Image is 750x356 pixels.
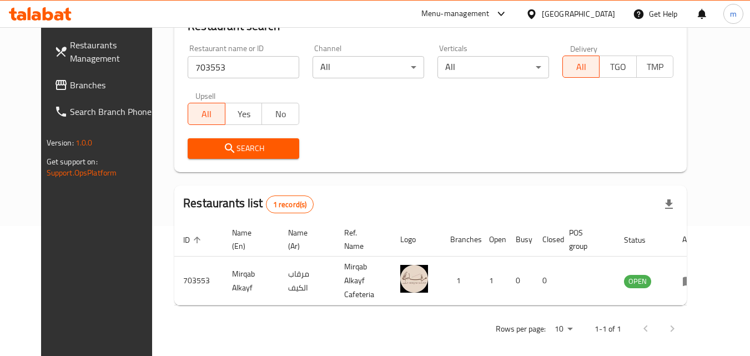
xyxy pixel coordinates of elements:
div: Menu-management [421,7,490,21]
a: Branches [46,72,167,98]
div: All [437,56,549,78]
span: TMP [641,59,670,75]
input: Search for restaurant name or ID.. [188,56,299,78]
button: TGO [599,56,637,78]
span: Name (En) [232,226,266,253]
span: All [193,106,221,122]
span: Version: [47,136,74,150]
span: 1 record(s) [266,199,314,210]
span: Status [624,233,660,247]
td: Mirqab Alkayf [223,257,279,305]
span: m [730,8,737,20]
button: All [562,56,600,78]
div: Rows per page: [550,321,577,338]
label: Delivery [570,44,598,52]
th: Logo [391,223,441,257]
td: 0 [507,257,533,305]
td: مرقاب الكيف [279,257,335,305]
th: Closed [533,223,560,257]
div: Total records count [266,195,314,213]
table: enhanced table [174,223,712,305]
span: OPEN [624,275,651,288]
span: Branches [70,78,158,92]
a: Support.OpsPlatform [47,166,117,180]
span: Get support on: [47,154,98,169]
span: Search [197,142,290,156]
span: No [266,106,295,122]
a: Restaurants Management [46,32,167,72]
div: Menu [682,274,703,288]
span: Name (Ar) [288,226,322,253]
button: Yes [225,103,263,125]
span: 1.0.0 [75,136,93,150]
a: Search Branch Phone [46,98,167,125]
img: Mirqab Alkayf [400,265,428,293]
td: 0 [533,257,560,305]
p: 1-1 of 1 [595,322,621,336]
div: All [313,56,424,78]
th: Open [480,223,507,257]
p: Rows per page: [496,322,546,336]
button: No [261,103,299,125]
th: Branches [441,223,480,257]
span: Restaurants Management [70,38,158,65]
span: ID [183,233,204,247]
th: Action [673,223,712,257]
div: [GEOGRAPHIC_DATA] [542,8,615,20]
td: 1 [480,257,507,305]
h2: Restaurant search [188,18,673,34]
label: Upsell [195,92,216,99]
span: All [567,59,596,75]
button: All [188,103,225,125]
td: 1 [441,257,480,305]
span: Yes [230,106,258,122]
td: 703553 [174,257,223,305]
button: Search [188,138,299,159]
span: POS group [569,226,602,253]
th: Busy [507,223,533,257]
div: Export file [656,191,682,218]
td: Mirqab Alkayf Cafeteria [335,257,391,305]
span: TGO [604,59,632,75]
h2: Restaurants list [183,195,314,213]
span: Search Branch Phone [70,105,158,118]
span: Ref. Name [344,226,378,253]
button: TMP [636,56,674,78]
